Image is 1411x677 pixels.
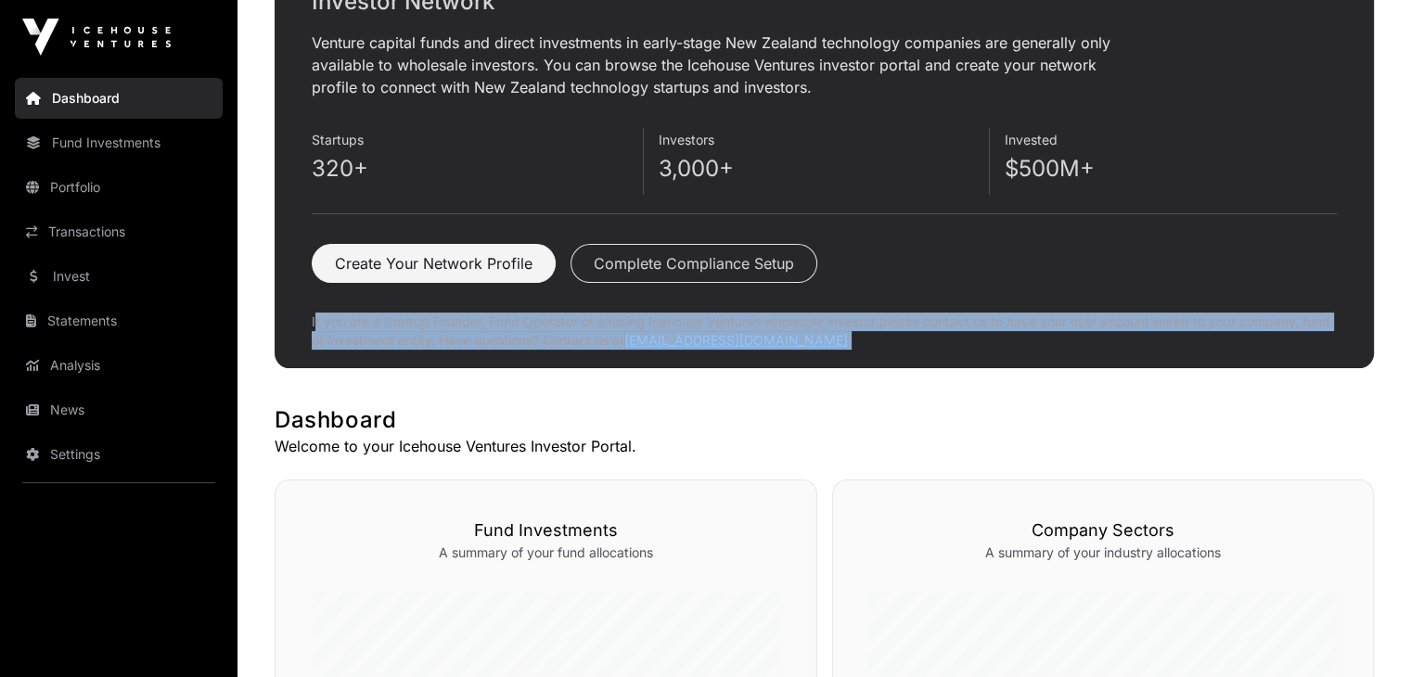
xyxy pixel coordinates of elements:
[15,211,223,252] a: Transactions
[1005,132,1058,147] span: Invested
[1318,588,1411,677] iframe: Chat Widget
[659,132,714,147] span: Investors
[15,78,223,119] a: Dashboard
[15,434,223,475] a: Settings
[870,517,1337,543] h3: Company Sectors
[312,244,556,283] button: Create Your Network Profile
[313,543,779,562] p: A summary of your fund allocations
[312,154,643,184] p: 320+
[15,122,223,163] a: Fund Investments
[1005,154,1337,184] p: $500M+
[15,300,223,341] a: Statements
[571,244,817,283] button: Complete Compliance Setup
[313,517,779,543] h3: Fund Investments
[624,332,848,348] a: [EMAIL_ADDRESS][DOMAIN_NAME]
[15,390,223,430] a: News
[659,154,990,184] p: 3,000+
[15,167,223,208] a: Portfolio
[275,405,1374,435] h1: Dashboard
[312,313,1337,350] p: If you are a Startup Founder, Fund Operator or existing Icehouse Ventures wholesale investor plea...
[15,345,223,386] a: Analysis
[870,543,1337,562] p: A summary of your industry allocations
[22,19,171,56] img: Icehouse Ventures Logo
[275,435,1374,457] p: Welcome to your Icehouse Ventures Investor Portal.
[312,132,364,147] span: Startups
[312,32,1143,98] p: Venture capital funds and direct investments in early-stage New Zealand technology companies are ...
[15,256,223,297] a: Invest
